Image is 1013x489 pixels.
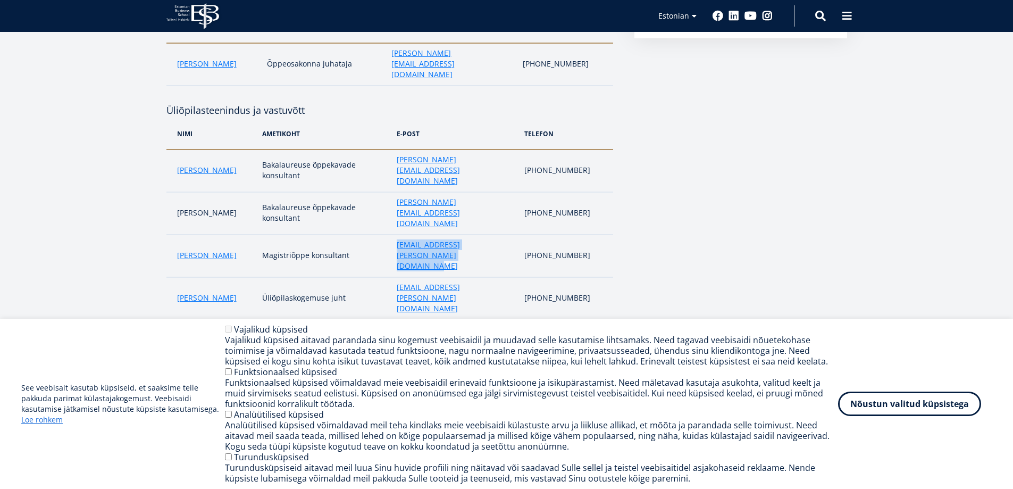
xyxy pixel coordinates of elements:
[234,366,337,378] label: Funktsionaalsed küpsised
[519,192,613,235] td: [PHONE_NUMBER]
[166,86,613,118] h4: Üliõpilasteenindus ja vastuvõtt
[225,462,838,484] div: Turundusküpsiseid aitavad meil luua Sinu huvide profiili ning näitavad või saadavad Sulle sellel ...
[391,118,519,150] th: e-post
[397,154,514,186] a: [PERSON_NAME][EMAIL_ADDRESS][DOMAIN_NAME]
[177,59,237,69] a: [PERSON_NAME]
[234,409,324,420] label: Analüütilised küpsised
[257,118,391,150] th: ametikoht
[234,451,309,463] label: Turundusküpsised
[21,415,63,425] a: Loe rohkem
[225,335,838,367] div: Vajalikud küpsised aitavad parandada sinu kogemust veebisaidil ja muudavad selle kasutamise lihts...
[713,11,723,21] a: Facebook
[234,324,308,335] label: Vajalikud küpsised
[838,392,981,416] button: Nõustun valitud küpsistega
[519,150,613,192] td: [PHONE_NUMBER]
[177,165,237,176] a: [PERSON_NAME]
[397,239,514,271] a: [EMAIL_ADDRESS][PERSON_NAME][DOMAIN_NAME]
[166,192,257,235] td: [PERSON_NAME]
[397,282,514,314] a: [EMAIL_ADDRESS][PERSON_NAME][DOMAIN_NAME]
[524,293,602,303] p: [PHONE_NUMBER]
[519,235,613,277] td: [PHONE_NUMBER]
[257,192,391,235] td: Bakalaureuse õppekavade konsultant
[225,420,838,452] div: Analüütilised küpsised võimaldavad meil teha kindlaks meie veebisaidi külastuste arvu ja liikluse...
[257,150,391,192] td: Bakalaureuse õppekavade konsultant
[262,43,387,86] td: Õppeosakonna juhataja
[762,11,773,21] a: Instagram
[744,11,757,21] a: Youtube
[729,11,739,21] a: Linkedin
[21,383,225,425] p: See veebisait kasutab küpsiseid, et saaksime teile pakkuda parimat külastajakogemust. Veebisaidi ...
[257,235,391,277] td: Magistriõppe konsultant
[166,118,257,150] th: nimi
[391,48,512,80] a: [PERSON_NAME][EMAIL_ADDRESS][DOMAIN_NAME]
[519,118,613,150] th: telefon
[517,43,613,86] td: [PHONE_NUMBER]
[177,250,237,261] a: [PERSON_NAME]
[225,377,838,409] div: Funktsionaalsed küpsised võimaldavad meie veebisaidil erinevaid funktsioone ja isikupärastamist. ...
[397,197,514,229] a: [PERSON_NAME][EMAIL_ADDRESS][DOMAIN_NAME]
[257,277,391,320] td: Üliõpilaskogemuse juht
[177,293,237,303] a: [PERSON_NAME]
